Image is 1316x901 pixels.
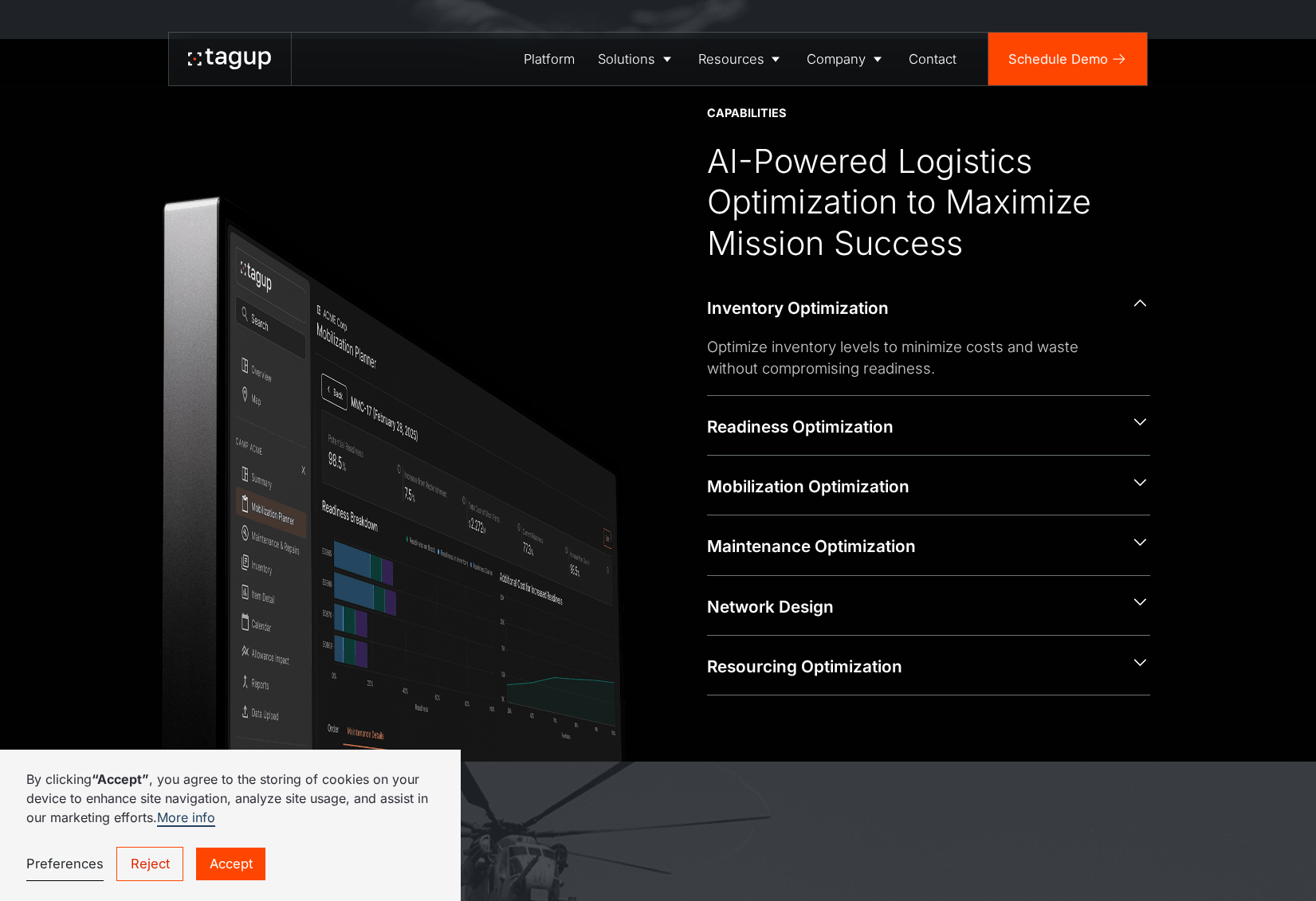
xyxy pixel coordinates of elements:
div: Contact [909,49,957,69]
div: Company [807,49,866,69]
a: Solutions [587,33,687,85]
a: Resources [686,33,795,85]
div: Optimize inventory levels to minimize costs and waste without compromising readiness. [707,336,1125,379]
div: Inventory Optimization [707,297,1118,320]
div: Network Design [707,596,1118,619]
div: Resourcing Optimization [707,656,1118,679]
a: Platform [513,33,587,85]
strong: “Accept” [92,771,149,787]
div: Maintenance Optimization [707,535,1118,558]
p: By clicking , you agree to the storing of cookies on your device to enhance site navigation, anal... [26,770,434,827]
div: Readiness Optimization [707,416,1118,439]
div: Solutions [598,49,655,69]
div: Schedule Demo [1008,49,1108,69]
div: Platform [524,49,575,69]
a: Accept [196,848,265,880]
a: Schedule Demo [988,33,1147,85]
a: Preferences [26,847,104,880]
div: AI-Powered Logistics Optimization to Maximize Mission Success [707,141,1150,264]
div: Mobilization Optimization [707,476,1118,499]
div: Resources [698,49,764,69]
a: Company [795,33,898,85]
div: CAPABILITIES [707,105,786,121]
a: More info [157,809,215,827]
a: Contact [898,33,968,85]
a: Reject [116,847,183,881]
